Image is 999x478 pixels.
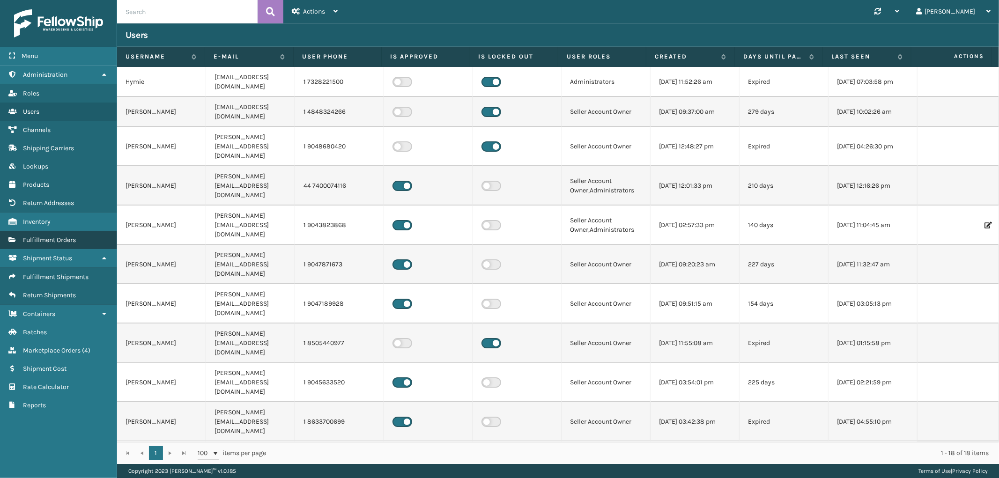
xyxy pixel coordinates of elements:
[198,449,212,458] span: 100
[82,346,90,354] span: ( 4 )
[206,245,295,284] td: [PERSON_NAME][EMAIL_ADDRESS][DOMAIN_NAME]
[23,401,46,409] span: Reports
[562,206,651,245] td: Seller Account Owner,Administrators
[23,383,69,391] span: Rate Calculator
[295,206,384,245] td: 1 9043823868
[279,449,989,458] div: 1 - 18 of 18 items
[740,97,829,127] td: 279 days
[302,52,373,61] label: User phone
[740,324,829,363] td: Expired
[23,108,39,116] span: Users
[984,222,990,228] i: Edit
[22,52,38,60] span: Menu
[117,324,206,363] td: [PERSON_NAME]
[740,284,829,324] td: 154 days
[128,464,236,478] p: Copyright 2023 [PERSON_NAME]™ v 1.0.185
[651,402,740,441] td: [DATE] 03:42:38 pm
[295,402,384,441] td: 1 8633700699
[918,464,988,478] div: |
[117,127,206,166] td: [PERSON_NAME]
[740,245,829,284] td: 227 days
[23,254,72,262] span: Shipment Status
[295,284,384,324] td: 1 9047189928
[23,199,74,207] span: Return Addresses
[651,97,740,127] td: [DATE] 09:37:00 am
[829,127,918,166] td: [DATE] 04:26:30 pm
[562,402,651,441] td: Seller Account Owner
[23,328,47,336] span: Batches
[117,363,206,402] td: [PERSON_NAME]
[206,324,295,363] td: [PERSON_NAME][EMAIL_ADDRESS][DOMAIN_NAME]
[23,310,55,318] span: Containers
[206,166,295,206] td: [PERSON_NAME][EMAIL_ADDRESS][DOMAIN_NAME]
[23,236,76,244] span: Fulfillment Orders
[117,284,206,324] td: [PERSON_NAME]
[567,52,637,61] label: User Roles
[14,9,103,37] img: logo
[206,97,295,127] td: [EMAIL_ADDRESS][DOMAIN_NAME]
[206,363,295,402] td: [PERSON_NAME][EMAIL_ADDRESS][DOMAIN_NAME]
[655,52,716,61] label: Created
[206,402,295,441] td: [PERSON_NAME][EMAIL_ADDRESS][DOMAIN_NAME]
[117,67,206,97] td: Hymie
[829,284,918,324] td: [DATE] 03:05:13 pm
[829,324,918,363] td: [DATE] 01:15:58 pm
[23,71,67,79] span: Administration
[743,52,805,61] label: Days until password expires
[562,127,651,166] td: Seller Account Owner
[23,181,49,189] span: Products
[126,52,187,61] label: Username
[562,97,651,127] td: Seller Account Owner
[740,67,829,97] td: Expired
[206,284,295,324] td: [PERSON_NAME][EMAIL_ADDRESS][DOMAIN_NAME]
[295,127,384,166] td: 1 9048680420
[740,166,829,206] td: 210 days
[149,446,163,460] a: 1
[117,206,206,245] td: [PERSON_NAME]
[117,245,206,284] td: [PERSON_NAME]
[390,52,461,61] label: Is Approved
[740,206,829,245] td: 140 days
[23,291,76,299] span: Return Shipments
[126,29,148,41] h3: Users
[206,127,295,166] td: [PERSON_NAME][EMAIL_ADDRESS][DOMAIN_NAME]
[740,363,829,402] td: 225 days
[206,67,295,97] td: [EMAIL_ADDRESS][DOMAIN_NAME]
[117,97,206,127] td: [PERSON_NAME]
[829,363,918,402] td: [DATE] 02:21:59 pm
[651,127,740,166] td: [DATE] 12:48:27 pm
[651,284,740,324] td: [DATE] 09:51:15 am
[562,284,651,324] td: Seller Account Owner
[829,245,918,284] td: [DATE] 11:32:47 am
[206,206,295,245] td: [PERSON_NAME][EMAIL_ADDRESS][DOMAIN_NAME]
[23,346,81,354] span: Marketplace Orders
[829,402,918,441] td: [DATE] 04:55:10 pm
[23,144,74,152] span: Shipping Carriers
[829,166,918,206] td: [DATE] 12:16:26 pm
[303,7,325,15] span: Actions
[479,52,549,61] label: Is Locked Out
[295,245,384,284] td: 1 9047871673
[651,363,740,402] td: [DATE] 03:54:01 pm
[23,273,89,281] span: Fulfillment Shipments
[23,218,51,226] span: Inventory
[198,446,266,460] span: items per page
[295,67,384,97] td: 1 7328221500
[651,166,740,206] td: [DATE] 12:01:33 pm
[562,166,651,206] td: Seller Account Owner,Administrators
[23,89,39,97] span: Roles
[914,49,990,64] span: Actions
[831,52,893,61] label: Last Seen
[295,324,384,363] td: 1 8505440977
[562,324,651,363] td: Seller Account Owner
[295,97,384,127] td: 1 4848324266
[740,402,829,441] td: Expired
[918,468,951,474] a: Terms of Use
[562,67,651,97] td: Administrators
[117,402,206,441] td: [PERSON_NAME]
[651,245,740,284] td: [DATE] 09:20:23 am
[562,363,651,402] td: Seller Account Owner
[952,468,988,474] a: Privacy Policy
[651,206,740,245] td: [DATE] 02:57:33 pm
[562,245,651,284] td: Seller Account Owner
